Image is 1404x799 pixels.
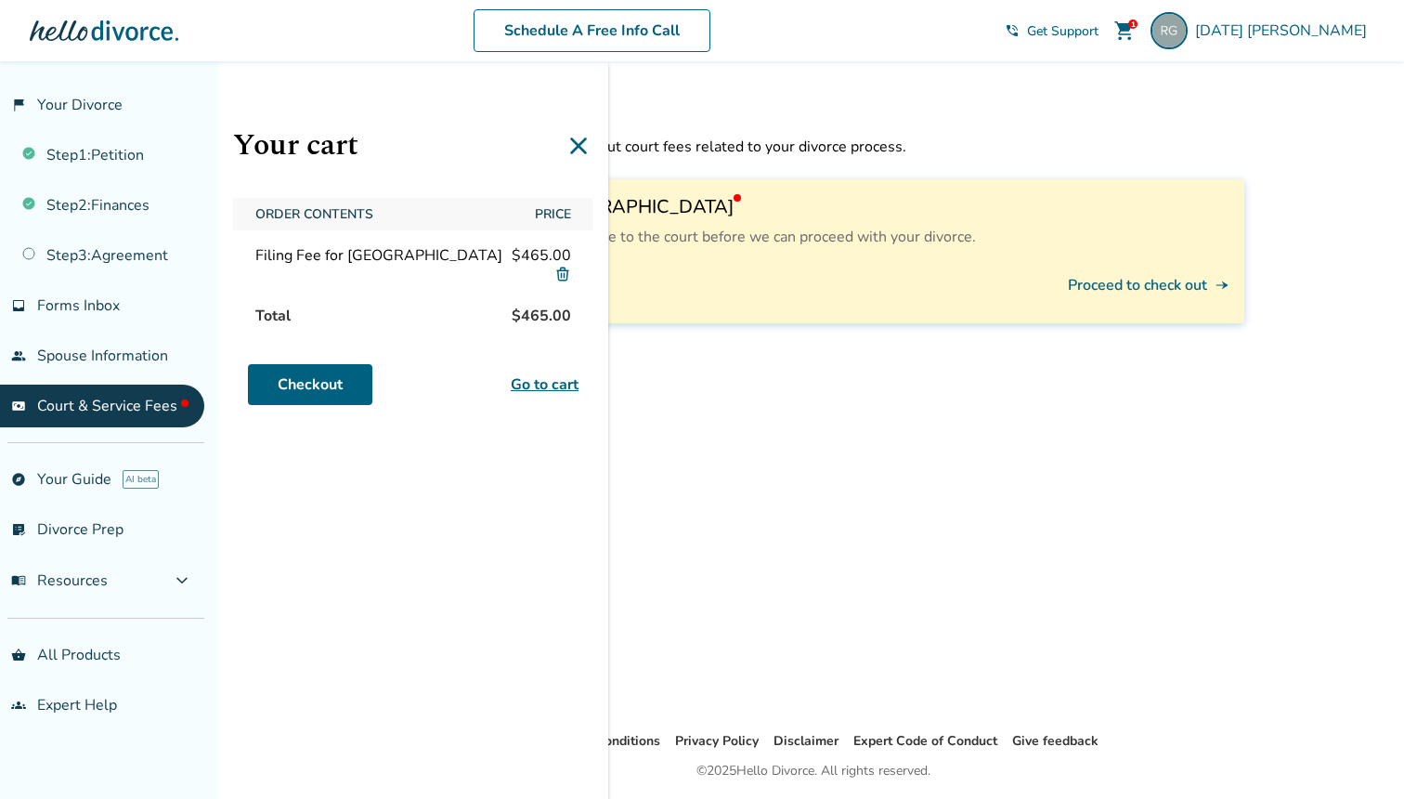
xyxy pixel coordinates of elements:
span: Forms Inbox [37,295,120,316]
span: $465.00 [512,245,571,266]
span: Order Contents [248,198,520,230]
h3: Filing Fee for [GEOGRAPHIC_DATA] [427,194,1229,219]
button: Proceed to check outline_end_arrow_notch [1068,262,1229,308]
li: Give feedback [1012,730,1098,753]
a: Expert Code of Conduct [853,732,997,750]
a: Privacy Policy [675,732,759,750]
span: shopping_basket [11,648,26,662]
a: phone_in_talkGet Support [1005,22,1098,40]
img: raja.gangopadhya@gmail.com [1150,12,1188,49]
div: © 2025 Hello Divorce. All rights reserved. [696,760,930,782]
span: people [11,348,26,363]
span: phone_in_talk [1005,23,1020,38]
span: AI beta [123,470,159,489]
span: explore [11,472,26,487]
a: Go to cart [511,373,578,396]
a: Schedule A Free Info Call [474,9,710,52]
img: Delete [554,266,571,282]
span: shopping_cart [1113,20,1136,42]
span: flag_2 [11,98,26,112]
p: Here you can find information about court fees related to your divorce process. [383,137,1244,157]
span: $465.00 [504,297,578,334]
span: list_alt_check [11,522,26,537]
span: Total [248,297,298,334]
span: line_end_arrow_notch [1215,278,1229,293]
p: You will need to pay this fee to the court before we can proceed with your divorce. [427,227,1229,247]
div: 1 [1128,20,1137,29]
span: inbox [11,298,26,313]
span: Get Support [1027,22,1098,40]
h1: Court Fees [383,91,1244,137]
iframe: Chat Widget [1311,710,1404,799]
span: Resources [11,570,108,591]
span: Court & Service Fees [37,396,188,416]
span: groups [11,698,26,713]
span: universal_currency_alt [11,399,26,413]
span: Price [527,198,578,230]
span: menu_book [11,573,26,588]
span: expand_more [171,570,193,592]
h1: Your cart [233,123,593,168]
li: Disclaimer [773,730,838,753]
span: [DATE] [PERSON_NAME] [1195,20,1374,41]
a: Checkout [248,364,372,405]
span: Filing Fee for [GEOGRAPHIC_DATA] [255,245,502,266]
